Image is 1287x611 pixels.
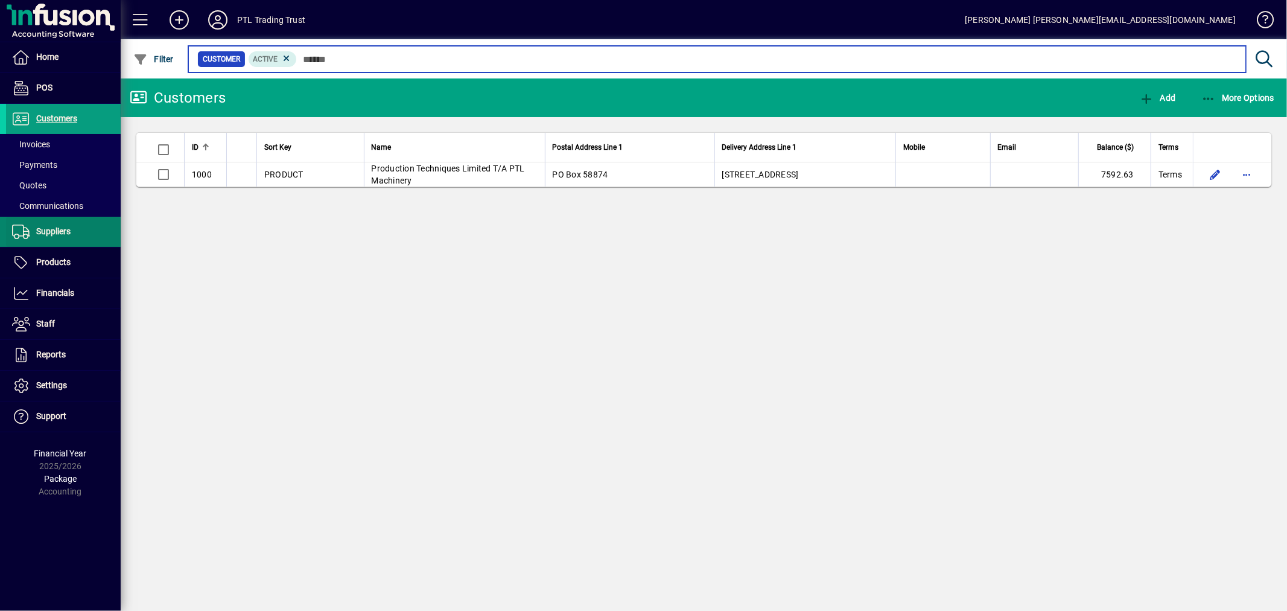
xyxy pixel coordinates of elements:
[6,73,121,103] a: POS
[36,380,67,390] span: Settings
[34,449,87,458] span: Financial Year
[6,371,121,401] a: Settings
[36,350,66,359] span: Reports
[722,170,799,179] span: [STREET_ADDRESS]
[1248,2,1272,42] a: Knowledge Base
[998,141,1017,154] span: Email
[1136,87,1178,109] button: Add
[253,55,278,63] span: Active
[1158,168,1182,181] span: Terms
[1237,165,1256,184] button: More options
[36,226,71,236] span: Suppliers
[192,170,212,179] span: 1000
[903,141,982,154] div: Mobile
[192,141,199,154] span: ID
[249,51,297,67] mat-chip: Activation Status: Active
[998,141,1071,154] div: Email
[36,257,71,267] span: Products
[133,54,174,64] span: Filter
[36,288,74,298] span: Financials
[130,88,226,107] div: Customers
[264,170,303,179] span: PRODUCT
[1206,165,1225,184] button: Edit
[6,155,121,175] a: Payments
[372,141,538,154] div: Name
[965,10,1236,30] div: [PERSON_NAME] [PERSON_NAME][EMAIL_ADDRESS][DOMAIN_NAME]
[36,411,66,421] span: Support
[6,134,121,155] a: Invoices
[6,248,121,278] a: Products
[1086,141,1145,154] div: Balance ($)
[6,309,121,339] a: Staff
[6,340,121,370] a: Reports
[36,319,55,328] span: Staff
[12,139,50,149] span: Invoices
[372,164,525,185] span: Production Techniques Limited T/A PTL Machinery
[12,201,83,211] span: Communications
[1078,162,1151,187] td: 7592.63
[6,196,121,216] a: Communications
[36,114,77,123] span: Customers
[36,52,59,62] span: Home
[372,141,392,154] span: Name
[1158,141,1178,154] span: Terms
[6,401,121,432] a: Support
[192,141,219,154] div: ID
[199,9,237,31] button: Profile
[237,10,305,30] div: PTL Trading Trust
[1139,93,1175,103] span: Add
[44,474,77,484] span: Package
[6,217,121,247] a: Suppliers
[1201,93,1275,103] span: More Options
[12,160,57,170] span: Payments
[903,141,925,154] span: Mobile
[722,141,797,154] span: Delivery Address Line 1
[553,170,608,179] span: PO Box 58874
[1198,87,1278,109] button: More Options
[6,278,121,309] a: Financials
[203,53,240,65] span: Customer
[264,141,291,154] span: Sort Key
[12,181,46,190] span: Quotes
[6,42,121,72] a: Home
[130,48,177,70] button: Filter
[6,175,121,196] a: Quotes
[553,141,623,154] span: Postal Address Line 1
[36,83,52,92] span: POS
[160,9,199,31] button: Add
[1097,141,1134,154] span: Balance ($)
